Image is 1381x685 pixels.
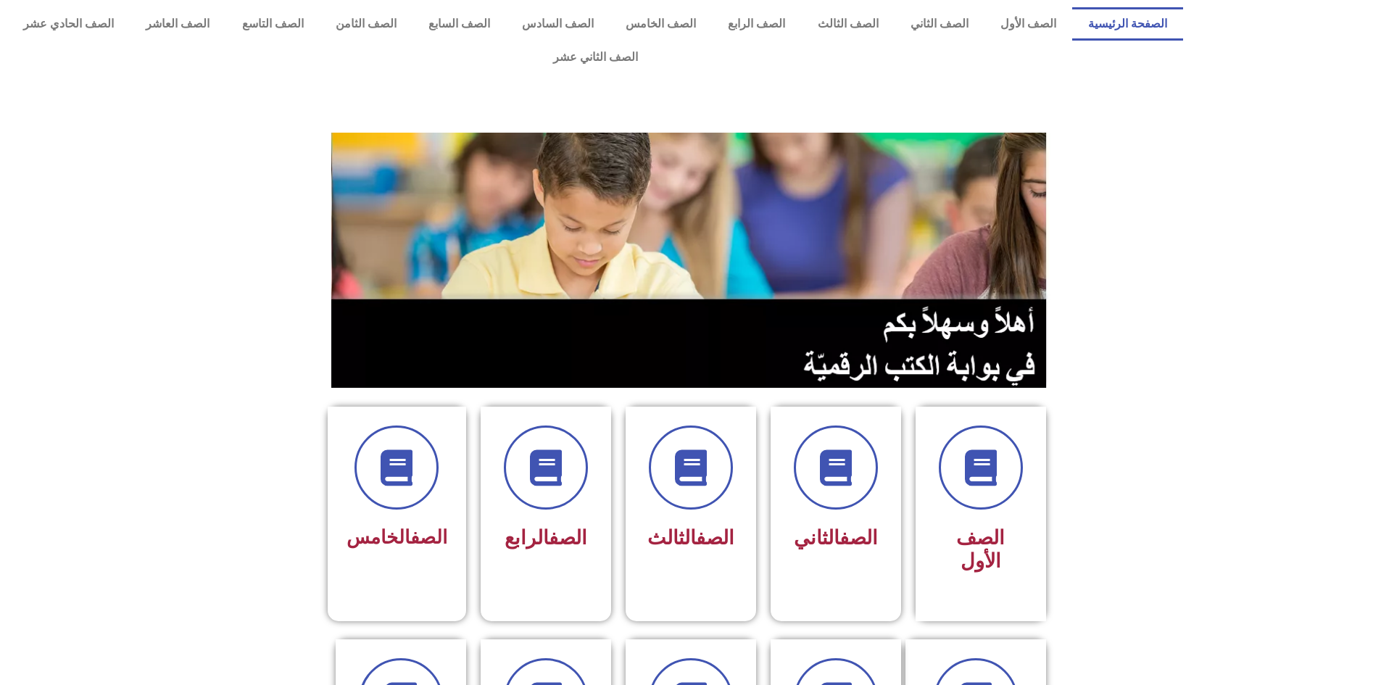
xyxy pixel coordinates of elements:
[696,526,734,549] a: الصف
[610,7,712,41] a: الصف الخامس
[410,526,447,548] a: الصف
[647,526,734,549] span: الثالث
[712,7,801,41] a: الصف الرابع
[839,526,878,549] a: الصف
[7,7,130,41] a: الصف الحادي عشر
[984,7,1072,41] a: الصف الأول
[130,7,225,41] a: الصف العاشر
[794,526,878,549] span: الثاني
[225,7,319,41] a: الصف التاسع
[412,7,506,41] a: الصف السابع
[801,7,894,41] a: الصف الثالث
[956,526,1005,573] span: الصف الأول
[505,526,587,549] span: الرابع
[506,7,610,41] a: الصف السادس
[1072,7,1183,41] a: الصفحة الرئيسية
[347,526,447,548] span: الخامس
[320,7,412,41] a: الصف الثامن
[895,7,984,41] a: الصف الثاني
[7,41,1183,74] a: الصف الثاني عشر
[549,526,587,549] a: الصف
